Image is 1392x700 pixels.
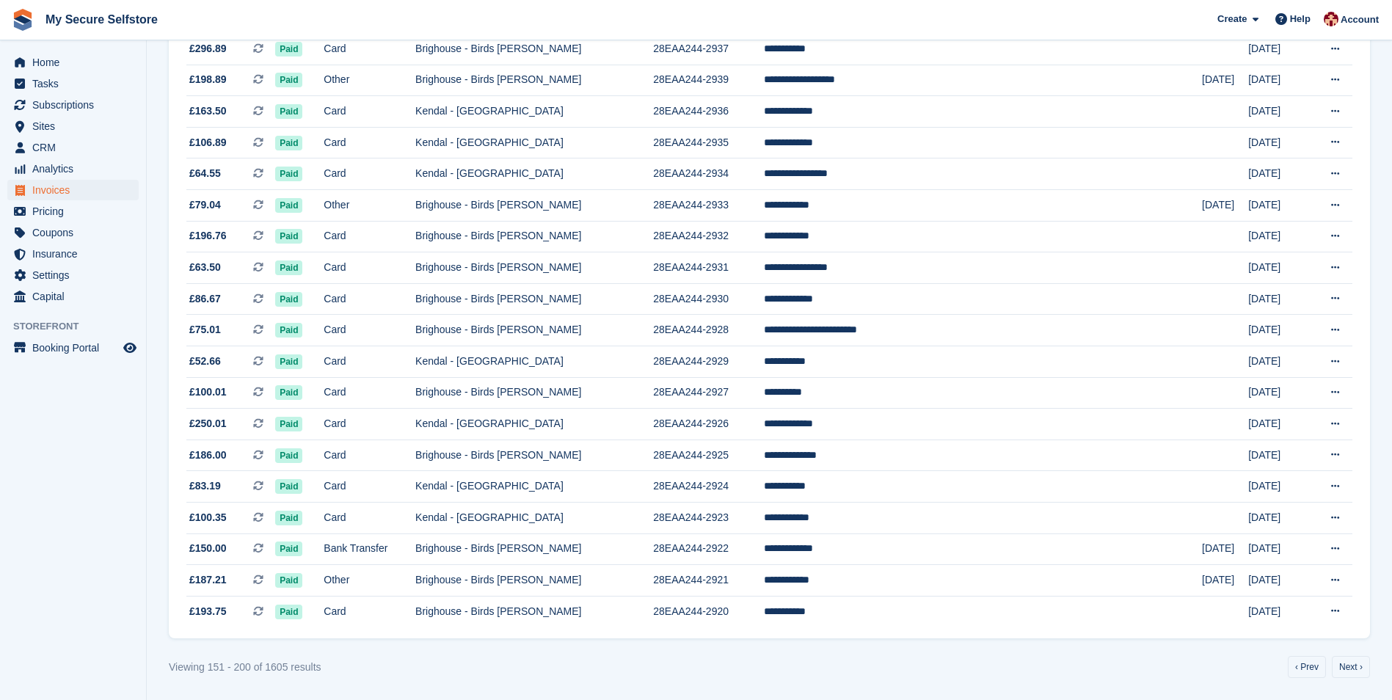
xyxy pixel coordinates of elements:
span: Paid [275,542,302,556]
td: Card [324,127,415,158]
a: menu [7,244,139,264]
td: [DATE] [1248,190,1308,222]
td: Brighouse - Birds [PERSON_NAME] [415,283,653,315]
span: £296.89 [189,41,227,56]
span: Paid [275,354,302,369]
td: 28EAA244-2934 [653,158,764,190]
span: Paid [275,323,302,338]
span: Paid [275,167,302,181]
td: [DATE] [1202,533,1248,565]
a: Next [1332,656,1370,678]
td: Card [324,315,415,346]
span: Tasks [32,73,120,94]
span: £100.35 [189,510,227,525]
span: Paid [275,385,302,400]
span: Subscriptions [32,95,120,115]
a: menu [7,338,139,358]
td: [DATE] [1202,190,1248,222]
span: Home [32,52,120,73]
span: Paid [275,136,302,150]
td: Other [324,565,415,597]
td: [DATE] [1202,65,1248,96]
span: Invoices [32,180,120,200]
a: menu [7,52,139,73]
td: [DATE] [1248,471,1308,503]
td: Card [324,471,415,503]
span: Paid [275,292,302,307]
span: Paid [275,42,302,56]
span: £79.04 [189,197,221,213]
td: 28EAA244-2922 [653,533,764,565]
a: menu [7,222,139,243]
a: menu [7,116,139,136]
td: [DATE] [1248,96,1308,128]
td: 28EAA244-2931 [653,252,764,284]
td: 28EAA244-2926 [653,409,764,440]
span: Storefront [13,319,146,334]
td: [DATE] [1248,440,1308,471]
td: 28EAA244-2935 [653,127,764,158]
td: Brighouse - Birds [PERSON_NAME] [415,315,653,346]
td: Kendal - [GEOGRAPHIC_DATA] [415,503,653,534]
span: CRM [32,137,120,158]
td: Brighouse - Birds [PERSON_NAME] [415,190,653,222]
td: [DATE] [1248,283,1308,315]
td: 28EAA244-2928 [653,315,764,346]
span: Pricing [32,201,120,222]
td: [DATE] [1248,533,1308,565]
span: Paid [275,605,302,619]
td: 28EAA244-2923 [653,503,764,534]
td: [DATE] [1248,409,1308,440]
td: [DATE] [1248,65,1308,96]
td: Card [324,96,415,128]
span: Help [1290,12,1311,26]
td: Card [324,377,415,409]
td: Card [324,34,415,65]
img: stora-icon-8386f47178a22dfd0bd8f6a31ec36ba5ce8667c1dd55bd0f319d3a0aa187defe.svg [12,9,34,31]
span: £86.67 [189,291,221,307]
span: £186.00 [189,448,227,463]
a: Preview store [121,339,139,357]
td: Other [324,190,415,222]
span: Paid [275,511,302,525]
td: [DATE] [1248,503,1308,534]
a: Previous [1288,656,1326,678]
span: £100.01 [189,384,227,400]
td: Brighouse - Birds [PERSON_NAME] [415,252,653,284]
a: My Secure Selfstore [40,7,164,32]
a: menu [7,137,139,158]
td: 28EAA244-2924 [653,471,764,503]
td: 28EAA244-2932 [653,221,764,252]
td: [DATE] [1248,34,1308,65]
td: [DATE] [1248,127,1308,158]
td: Card [324,409,415,440]
span: Paid [275,479,302,494]
span: Paid [275,417,302,431]
span: Sites [32,116,120,136]
td: Card [324,503,415,534]
a: menu [7,95,139,115]
td: Card [324,346,415,378]
span: £106.89 [189,135,227,150]
a: menu [7,180,139,200]
span: Coupons [32,222,120,243]
span: Paid [275,73,302,87]
span: £52.66 [189,354,221,369]
td: 28EAA244-2920 [653,596,764,627]
td: 28EAA244-2933 [653,190,764,222]
td: Brighouse - Birds [PERSON_NAME] [415,221,653,252]
td: Card [324,221,415,252]
span: £75.01 [189,322,221,338]
span: Analytics [32,158,120,179]
td: [DATE] [1248,565,1308,597]
span: £193.75 [189,604,227,619]
a: menu [7,73,139,94]
td: Bank Transfer [324,533,415,565]
a: menu [7,158,139,179]
span: Paid [275,448,302,463]
td: [DATE] [1202,565,1248,597]
span: Account [1341,12,1379,27]
td: Brighouse - Birds [PERSON_NAME] [415,533,653,565]
nav: Pages [1285,656,1373,678]
span: Settings [32,265,120,285]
